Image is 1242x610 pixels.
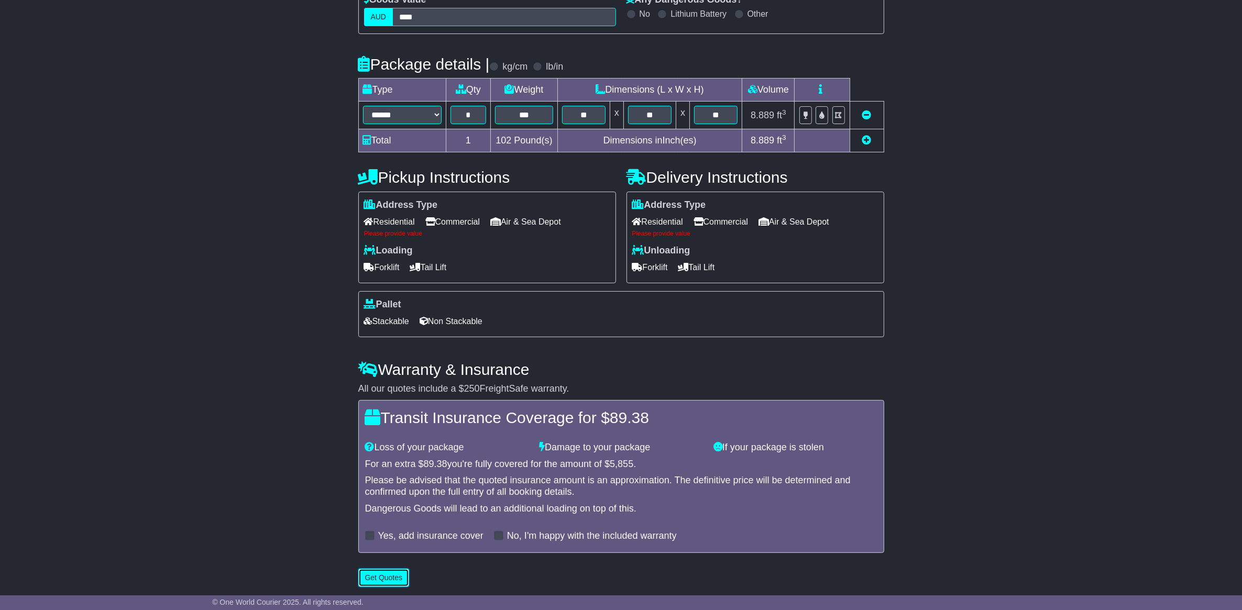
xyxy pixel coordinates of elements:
[534,442,708,453] div: Damage to your package
[425,214,480,230] span: Commercial
[557,129,742,152] td: Dimensions in Inch(es)
[708,442,883,453] div: If your package is stolen
[358,169,616,186] h4: Pickup Instructions
[742,79,795,102] td: Volume
[632,259,668,275] span: Forklift
[490,214,561,230] span: Air & Sea Depot
[491,129,557,152] td: Pound(s)
[782,108,786,116] sup: 3
[610,102,623,129] td: x
[546,61,563,73] label: lb/in
[751,110,774,120] span: 8.889
[364,299,401,310] label: Pallet
[364,313,409,329] span: Stackable
[364,259,400,275] span: Forklift
[640,9,650,19] label: No
[632,214,683,230] span: Residential
[862,135,872,146] a: Add new item
[632,199,706,211] label: Address Type
[358,569,410,587] button: Get Quotes
[365,503,877,515] div: Dangerous Goods will lead to an additional loading on top of this.
[678,259,715,275] span: Tail Lift
[410,259,447,275] span: Tail Lift
[627,169,884,186] h4: Delivery Instructions
[378,530,483,542] label: Yes, add insurance cover
[364,199,438,211] label: Address Type
[777,135,786,146] span: ft
[364,245,413,257] label: Loading
[671,9,727,19] label: Lithium Battery
[358,79,446,102] td: Type
[360,442,534,453] div: Loss of your package
[782,134,786,141] sup: 3
[424,459,447,469] span: 89.38
[358,56,490,73] h4: Package details |
[557,79,742,102] td: Dimensions (L x W x H)
[365,409,877,426] h4: Transit Insurance Coverage for $
[632,230,878,237] div: Please provide value
[759,214,829,230] span: Air & Sea Depot
[862,110,872,120] a: Remove this item
[358,383,884,395] div: All our quotes include a $ FreightSafe warranty.
[610,409,649,426] span: 89.38
[491,79,557,102] td: Weight
[446,79,491,102] td: Qty
[364,214,415,230] span: Residential
[502,61,527,73] label: kg/cm
[777,110,786,120] span: ft
[496,135,511,146] span: 102
[365,459,877,470] div: For an extra $ you're fully covered for the amount of $ .
[610,459,633,469] span: 5,855
[507,530,677,542] label: No, I'm happy with the included warranty
[420,313,482,329] span: Non Stackable
[365,475,877,497] div: Please be advised that the quoted insurance amount is an approximation. The definitive price will...
[751,135,774,146] span: 8.889
[748,9,768,19] label: Other
[694,214,748,230] span: Commercial
[212,598,364,606] span: © One World Courier 2025. All rights reserved.
[358,361,884,378] h4: Warranty & Insurance
[676,102,690,129] td: x
[364,8,393,26] label: AUD
[464,383,480,394] span: 250
[632,245,690,257] label: Unloading
[446,129,491,152] td: 1
[358,129,446,152] td: Total
[364,230,610,237] div: Please provide value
